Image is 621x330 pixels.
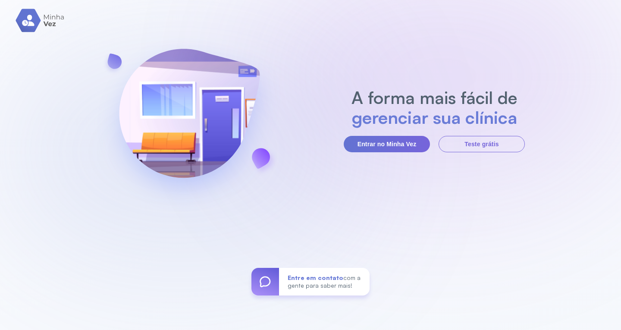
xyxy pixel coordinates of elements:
[347,88,522,107] h2: A forma mais fácil de
[288,274,343,281] span: Entre em contato
[439,136,525,152] button: Teste grátis
[16,9,65,32] img: logo.svg
[251,268,370,295] a: Entre em contatocom a gente para saber mais!
[279,268,370,295] div: com a gente para saber mais!
[96,26,282,214] img: banner-login.svg
[347,107,522,127] h2: gerenciar sua clínica
[344,136,430,152] button: Entrar no Minha Vez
